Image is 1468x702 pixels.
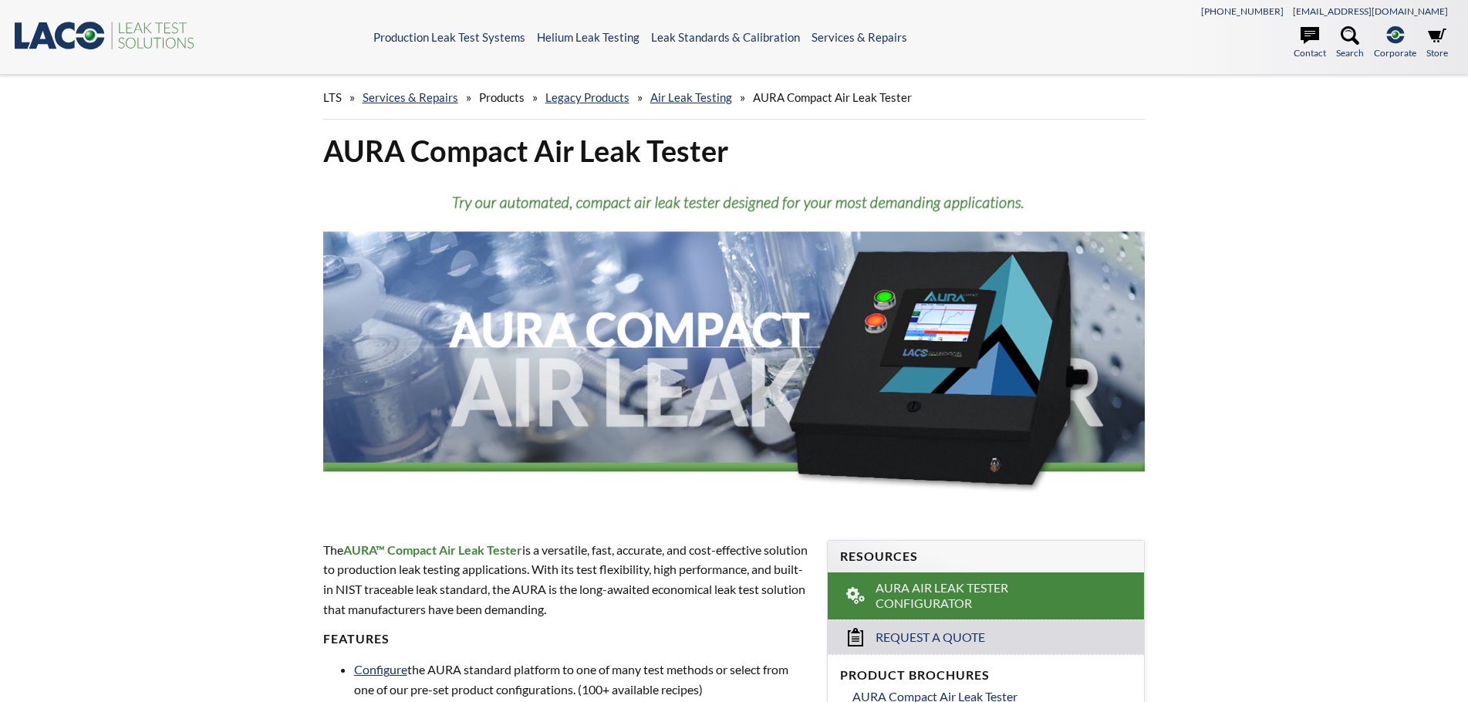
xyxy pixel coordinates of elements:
[840,548,1132,565] h4: Resources
[323,540,809,619] p: The is a versatile, fast, accurate, and cost-effective solution to production leak testing applic...
[828,619,1144,654] a: Request a Quote
[876,629,985,646] span: Request a Quote
[354,660,809,699] li: the AURA standard platform to one of many test methods or select from one of our pre-set product ...
[651,30,800,44] a: Leak Standards & Calibration
[753,90,912,104] span: AURA Compact Air Leak Tester
[1336,26,1364,60] a: Search
[812,30,907,44] a: Services & Repairs
[840,667,1132,683] h4: Product Brochures
[373,30,525,44] a: Production Leak Test Systems
[1294,26,1326,60] a: Contact
[1374,46,1416,60] span: Corporate
[323,76,1146,120] div: » » » » »
[876,580,1099,613] span: AURA Air Leak Tester Configurator
[545,90,629,104] a: Legacy Products
[828,572,1144,620] a: AURA Air Leak Tester Configurator
[537,30,640,44] a: Helium Leak Testing
[323,90,342,104] span: LTS
[354,662,407,677] a: Configure
[363,90,458,104] a: Services & Repairs
[323,132,1146,170] h1: AURA Compact Air Leak Tester
[323,182,1146,511] img: Header showing AURA Compact product
[1426,26,1448,60] a: Store
[323,631,809,647] h4: Features
[1293,5,1448,17] a: [EMAIL_ADDRESS][DOMAIN_NAME]
[343,542,522,557] strong: AURA™ Compact Air Leak Tester
[479,90,525,104] span: Products
[650,90,732,104] a: Air Leak Testing
[1201,5,1284,17] a: [PHONE_NUMBER]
